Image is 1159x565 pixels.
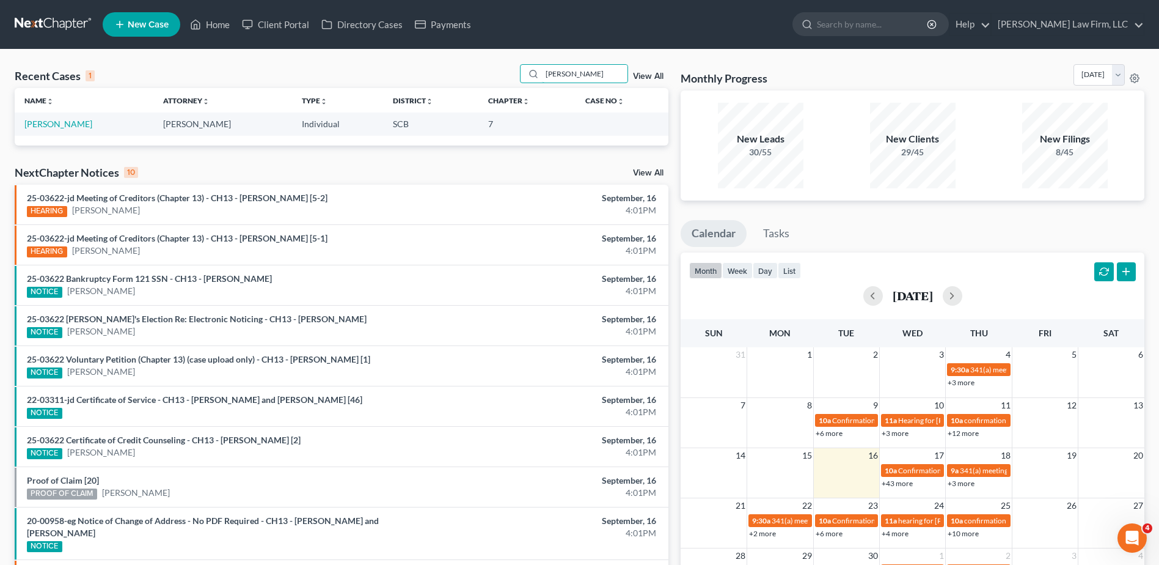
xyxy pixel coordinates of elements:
div: September, 16 [455,475,656,487]
i: unfold_more [320,98,327,105]
span: 14 [734,448,747,463]
span: Sat [1103,328,1119,338]
span: 5 [1070,347,1078,362]
a: [PERSON_NAME] [72,204,140,216]
span: 29 [801,548,813,563]
span: 8 [806,398,813,413]
span: 25 [1000,498,1012,513]
a: [PERSON_NAME] [72,245,140,257]
button: week [722,262,753,279]
span: Wed [902,328,923,338]
div: PROOF OF CLAIM [27,489,97,500]
span: 16 [867,448,879,463]
button: list [778,262,801,279]
i: unfold_more [426,98,433,105]
a: +3 more [882,429,909,438]
span: 2 [1004,548,1012,563]
span: 24 [933,498,945,513]
span: 19 [1066,448,1078,463]
a: [PERSON_NAME] Law Firm, LLC [992,13,1144,35]
a: 22-03311-jd Certificate of Service - CH13 - [PERSON_NAME] and [PERSON_NAME] [46] [27,394,362,405]
div: September, 16 [455,515,656,527]
span: 30 [867,548,879,563]
a: +43 more [882,479,913,488]
div: 4:01PM [455,285,656,297]
a: [PERSON_NAME] [67,366,135,378]
a: Help [949,13,990,35]
span: 12 [1066,398,1078,413]
div: 4:01PM [455,325,656,338]
i: unfold_more [202,98,210,105]
a: 25-03622 [PERSON_NAME]'s Election Re: Electronic Noticing - CH13 - [PERSON_NAME] [27,314,367,324]
div: NOTICE [27,408,62,419]
a: [PERSON_NAME] [67,285,135,297]
span: Confirmation Hearing for [PERSON_NAME] [832,516,972,525]
span: 9:30a [752,516,770,525]
div: 4:01PM [455,527,656,539]
div: September, 16 [455,353,656,366]
span: New Case [128,20,169,29]
div: HEARING [27,246,67,257]
div: 4:01PM [455,446,656,459]
button: day [753,262,778,279]
i: unfold_more [46,98,54,105]
input: Search by name... [817,13,929,35]
a: Home [184,13,236,35]
a: Calendar [681,220,747,247]
div: New Filings [1022,132,1108,146]
iframe: Intercom live chat [1117,523,1147,553]
a: +6 more [816,529,843,538]
div: NOTICE [27,287,62,298]
div: 30/55 [718,146,803,158]
span: 9:30a [951,365,969,374]
a: Attorneyunfold_more [163,96,210,105]
h3: Monthly Progress [681,71,767,86]
span: 10a [951,516,963,525]
a: View All [633,72,664,81]
div: NOTICE [27,448,62,459]
a: [PERSON_NAME] [24,119,92,129]
i: unfold_more [522,98,530,105]
a: Tasks [752,220,800,247]
a: Case Nounfold_more [585,96,624,105]
span: 11a [885,516,897,525]
span: 10a [819,516,831,525]
a: Nameunfold_more [24,96,54,105]
a: Client Portal [236,13,315,35]
h2: [DATE] [893,289,933,302]
span: 21 [734,498,747,513]
span: 13 [1132,398,1144,413]
div: 1 [86,70,95,81]
div: NOTICE [27,327,62,338]
td: [PERSON_NAME] [153,113,292,135]
td: Individual [292,113,383,135]
a: Directory Cases [315,13,409,35]
a: +3 more [948,378,974,387]
div: September, 16 [455,192,656,204]
span: 15 [801,448,813,463]
a: Typeunfold_more [302,96,327,105]
span: 341(a) meeting for [PERSON_NAME] [960,466,1078,475]
a: 25-03622-jd Meeting of Creditors (Chapter 13) - CH13 - [PERSON_NAME] [5-2] [27,193,327,203]
span: Thu [970,328,988,338]
span: 9 [872,398,879,413]
span: 4 [1004,347,1012,362]
span: 23 [867,498,879,513]
div: NextChapter Notices [15,165,138,180]
span: Sun [705,328,723,338]
span: 7 [739,398,747,413]
div: September, 16 [455,434,656,446]
div: HEARING [27,206,67,217]
a: [PERSON_NAME] [67,325,135,338]
span: 9a [951,466,959,475]
a: 25-03622-jd Meeting of Creditors (Chapter 13) - CH13 - [PERSON_NAME] [5-1] [27,233,327,243]
span: Confirmation hearing for [PERSON_NAME] [832,416,971,425]
span: Tue [838,328,854,338]
div: 29/45 [870,146,956,158]
div: September, 16 [455,273,656,285]
div: September, 16 [455,394,656,406]
div: September, 16 [455,232,656,245]
span: Mon [769,328,791,338]
a: 25-03622 Bankruptcy Form 121 SSN - CH13 - [PERSON_NAME] [27,273,272,284]
div: 10 [124,167,138,178]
